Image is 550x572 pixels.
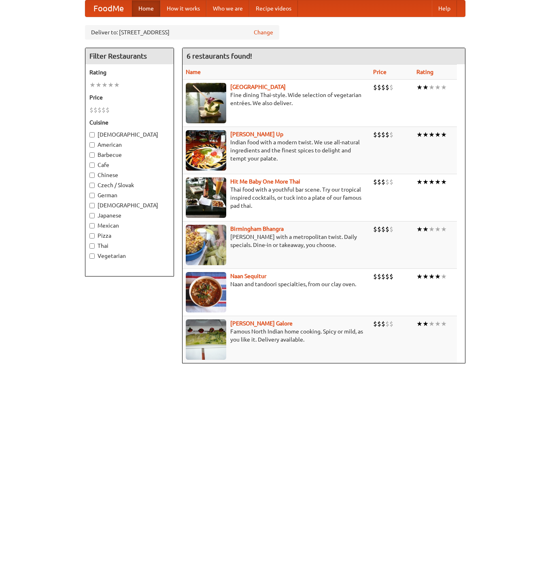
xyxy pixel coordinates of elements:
li: ★ [441,83,447,92]
li: ★ [416,225,423,234]
li: $ [385,272,389,281]
a: Hit Me Baby One More Thai [230,178,300,185]
input: Barbecue [89,152,95,158]
li: $ [381,319,385,328]
li: ★ [416,319,423,328]
label: Barbecue [89,151,170,159]
li: ★ [416,130,423,139]
input: Cafe [89,163,95,168]
h5: Cuisine [89,118,170,127]
li: ★ [423,130,429,139]
img: satay.jpg [186,83,226,123]
input: German [89,193,95,198]
li: $ [389,177,393,186]
li: $ [373,177,377,186]
li: $ [98,106,102,114]
li: ★ [441,130,447,139]
a: Recipe videos [249,0,298,17]
img: curryup.jpg [186,130,226,171]
input: Chinese [89,173,95,178]
li: ★ [435,177,441,186]
label: [DEMOGRAPHIC_DATA] [89,131,170,139]
li: $ [389,319,393,328]
p: [PERSON_NAME] with a metropolitan twist. Daily specials. Dine-in or takeaway, you choose. [186,233,367,249]
label: Japanese [89,211,170,220]
a: Naan Sequitur [230,273,266,279]
li: $ [377,272,381,281]
li: $ [377,83,381,92]
li: ★ [441,177,447,186]
li: $ [377,130,381,139]
a: [PERSON_NAME] Up [230,131,283,137]
li: $ [377,319,381,328]
a: Home [132,0,160,17]
a: [GEOGRAPHIC_DATA] [230,84,286,90]
input: Thai [89,243,95,249]
li: $ [377,225,381,234]
input: Vegetarian [89,253,95,259]
label: German [89,191,170,199]
input: Pizza [89,233,95,239]
li: $ [389,83,393,92]
b: [PERSON_NAME] Galore [230,320,293,327]
a: Price [373,69,386,75]
li: $ [385,83,389,92]
li: ★ [429,177,435,186]
label: Cafe [89,161,170,169]
li: ★ [423,225,429,234]
li: $ [381,177,385,186]
input: Czech / Slovak [89,183,95,188]
li: ★ [429,319,435,328]
h4: Filter Restaurants [85,48,174,64]
input: [DEMOGRAPHIC_DATA] [89,132,95,137]
li: ★ [423,83,429,92]
input: [DEMOGRAPHIC_DATA] [89,203,95,208]
p: Indian food with a modern twist. We use all-natural ingredients and the finest spices to delight ... [186,138,367,163]
li: $ [385,177,389,186]
h5: Rating [89,68,170,76]
label: Chinese [89,171,170,179]
img: currygalore.jpg [186,319,226,360]
input: Japanese [89,213,95,218]
p: Famous North Indian home cooking. Spicy or mild, as you like it. Delivery available. [186,327,367,344]
label: American [89,141,170,149]
p: Fine dining Thai-style. Wide selection of vegetarian entrées. We also deliver. [186,91,367,107]
label: Mexican [89,222,170,230]
label: Czech / Slovak [89,181,170,189]
li: $ [381,130,385,139]
input: Mexican [89,223,95,228]
li: ★ [435,272,441,281]
h5: Price [89,93,170,101]
p: Thai food with a youthful bar scene. Try our tropical inspired cocktails, or tuck into a plate of... [186,186,367,210]
li: ★ [429,225,435,234]
label: Pizza [89,232,170,240]
li: ★ [423,177,429,186]
li: $ [381,225,385,234]
li: $ [385,225,389,234]
li: $ [373,83,377,92]
label: Thai [89,242,170,250]
li: ★ [435,225,441,234]
li: $ [385,319,389,328]
li: ★ [429,272,435,281]
a: Who we are [206,0,249,17]
li: ★ [108,80,114,89]
li: ★ [89,80,96,89]
li: ★ [102,80,108,89]
p: Naan and tandoori specialties, from our clay oven. [186,280,367,288]
a: How it works [160,0,206,17]
label: Vegetarian [89,252,170,260]
li: $ [377,177,381,186]
li: ★ [441,319,447,328]
li: ★ [416,272,423,281]
li: ★ [441,272,447,281]
li: $ [102,106,106,114]
a: Change [254,28,273,36]
a: Birmingham Bhangra [230,226,284,232]
li: $ [385,130,389,139]
li: $ [373,272,377,281]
